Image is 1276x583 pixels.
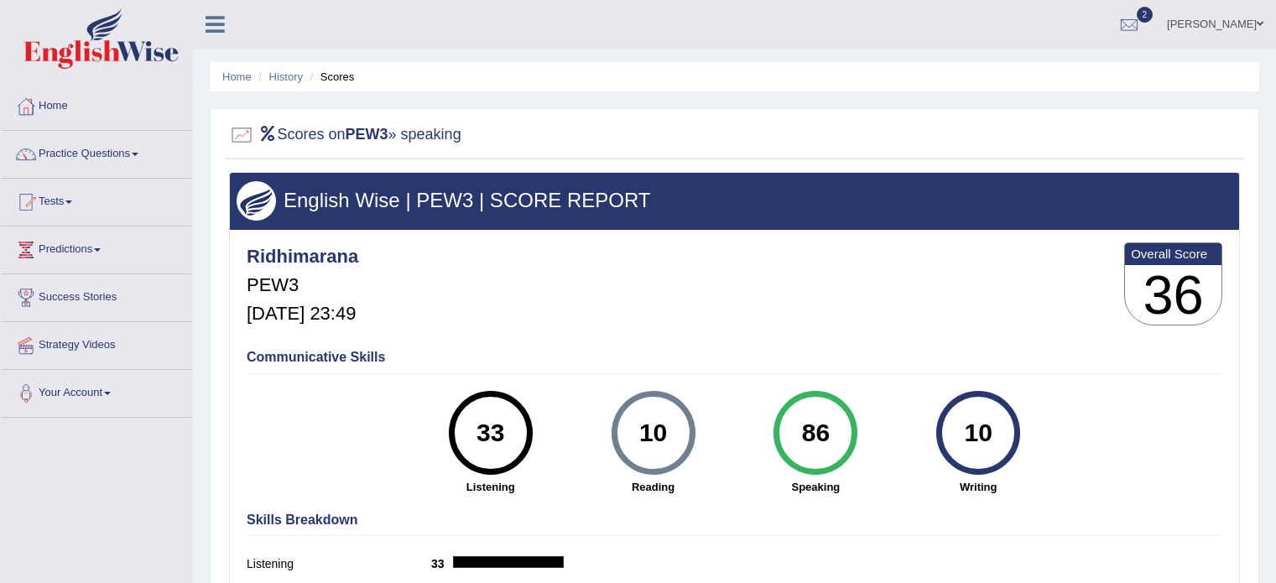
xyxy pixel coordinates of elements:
[247,555,431,573] label: Listening
[306,69,355,85] li: Scores
[237,190,1232,211] h3: English Wise | PEW3 | SCORE REPORT
[237,181,276,221] img: wings.png
[346,126,388,143] b: PEW3
[247,247,358,267] h4: Ridhimarana
[785,398,846,468] div: 86
[1125,265,1221,325] h3: 36
[229,122,461,148] h2: Scores on » speaking
[1,322,192,364] a: Strategy Videos
[247,350,1222,365] h4: Communicative Skills
[247,304,358,324] h5: [DATE] 23:49
[431,557,453,570] b: 33
[418,479,564,495] strong: Listening
[1,179,192,221] a: Tests
[1,370,192,412] a: Your Account
[247,513,1222,528] h4: Skills Breakdown
[742,479,888,495] strong: Speaking
[460,398,521,468] div: 33
[581,479,727,495] strong: Reading
[1,131,192,173] a: Practice Questions
[269,70,303,83] a: History
[948,398,1009,468] div: 10
[905,479,1051,495] strong: Writing
[222,70,252,83] a: Home
[622,398,684,468] div: 10
[1137,7,1154,23] span: 2
[247,275,358,295] h5: PEW3
[1,274,192,316] a: Success Stories
[1,83,192,125] a: Home
[1,226,192,268] a: Predictions
[1131,247,1216,261] b: Overall Score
